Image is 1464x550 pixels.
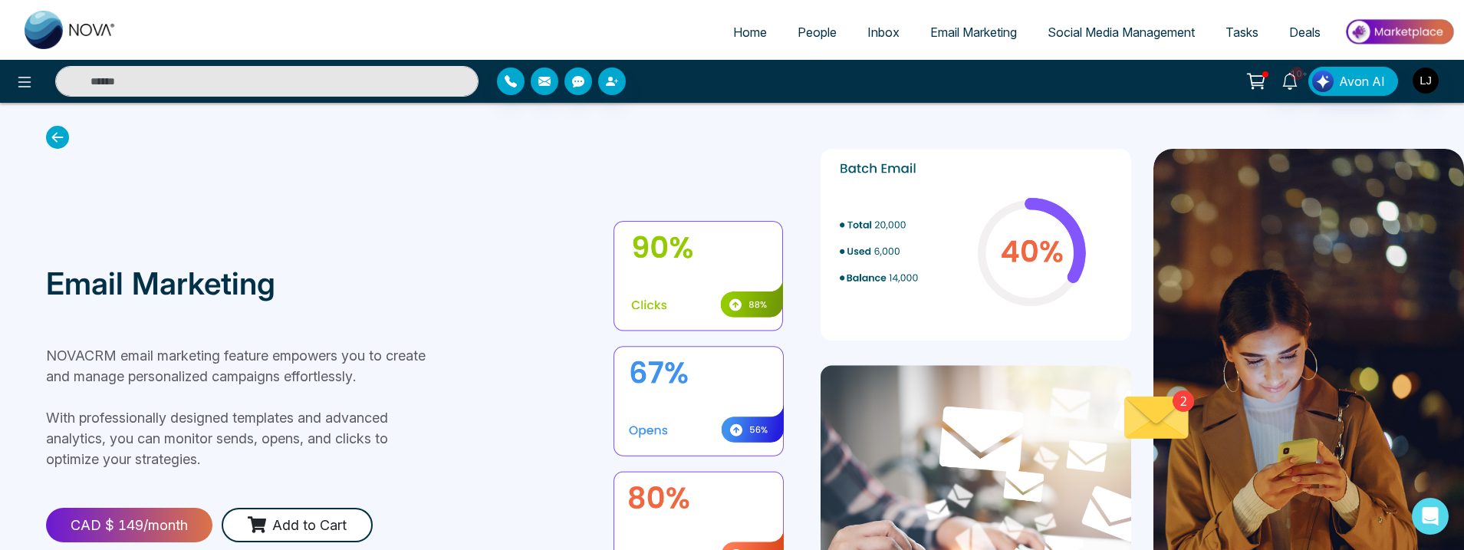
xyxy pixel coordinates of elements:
a: 10+ [1272,67,1308,94]
img: Market-place.gif [1344,15,1455,49]
a: Social Media Management [1032,18,1210,47]
p: NOVACRM email marketing feature empowers you to create and manage personalized campaigns effortle... [46,345,443,469]
button: Avon AI [1308,67,1398,96]
span: Social Media Management [1048,25,1195,40]
span: Email Marketing [930,25,1017,40]
div: CAD $ 149 /month [46,508,212,542]
span: Tasks [1225,25,1258,40]
button: Add to Cart [222,508,373,542]
span: 10+ [1290,67,1304,81]
p: Email Marketing [46,261,614,307]
span: People [798,25,837,40]
span: Avon AI [1339,72,1385,91]
div: Open Intercom Messenger [1412,498,1449,535]
a: Email Marketing [915,18,1032,47]
span: Inbox [867,25,900,40]
img: Lead Flow [1312,71,1334,92]
span: Deals [1289,25,1321,40]
img: User Avatar [1413,68,1439,94]
a: People [782,18,852,47]
a: Home [718,18,782,47]
a: Inbox [852,18,915,47]
img: Nova CRM Logo [25,11,117,49]
span: Home [733,25,767,40]
a: Tasks [1210,18,1274,47]
a: Deals [1274,18,1336,47]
